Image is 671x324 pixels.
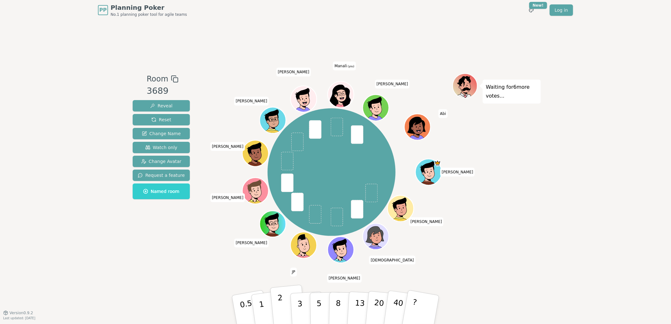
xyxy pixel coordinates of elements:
[210,142,245,151] span: Click to change your name
[133,114,190,125] button: Reset
[333,62,356,70] span: Click to change your name
[290,268,297,277] span: Click to change your name
[138,172,185,178] span: Request a feature
[327,274,362,283] span: Click to change your name
[234,239,269,248] span: Click to change your name
[329,82,353,107] button: Click to change your avatar
[145,144,178,151] span: Watch only
[133,183,190,199] button: Named room
[375,80,410,88] span: Click to change your name
[440,168,475,177] span: Click to change your name
[111,3,187,12] span: Planning Poker
[141,158,182,165] span: Change Avatar
[98,3,187,17] a: PPPlanning PokerNo.1 planning poker tool for agile teams
[133,156,190,167] button: Change Avatar
[526,4,537,16] button: New!
[133,142,190,153] button: Watch only
[133,100,190,111] button: Reveal
[99,6,106,14] span: PP
[150,103,172,109] span: Reveal
[151,117,171,123] span: Reset
[133,128,190,139] button: Change Name
[529,2,547,9] div: New!
[3,310,33,315] button: Version0.9.2
[143,188,179,195] span: Named room
[142,130,181,137] span: Change Name
[3,316,35,320] span: Last updated: [DATE]
[369,256,415,265] span: Click to change your name
[147,73,168,85] span: Room
[409,217,444,226] span: Click to change your name
[111,12,187,17] span: No.1 planning poker tool for agile teams
[276,68,311,76] span: Click to change your name
[234,97,269,105] span: Click to change your name
[9,310,33,315] span: Version 0.9.2
[347,65,354,68] span: (you)
[550,4,573,16] a: Log in
[210,193,245,202] span: Click to change your name
[438,109,448,118] span: Click to change your name
[434,160,441,166] span: Dan is the host
[486,83,538,100] p: Waiting for 6 more votes...
[147,85,178,98] div: 3689
[133,170,190,181] button: Request a feature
